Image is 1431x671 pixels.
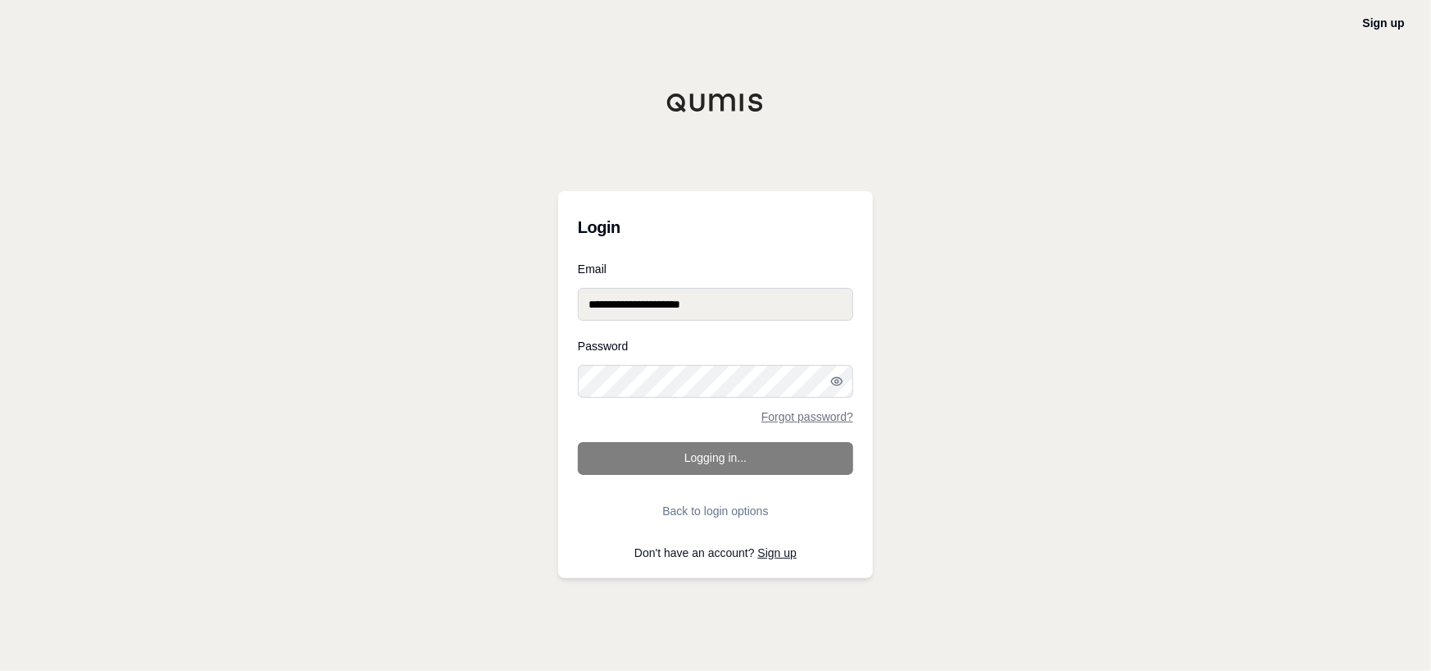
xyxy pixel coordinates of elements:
[578,340,853,352] label: Password
[578,495,853,527] button: Back to login options
[666,93,765,112] img: Qumis
[578,211,853,244] h3: Login
[578,263,853,275] label: Email
[758,546,797,559] a: Sign up
[1363,16,1405,30] a: Sign up
[578,547,853,559] p: Don't have an account?
[761,411,853,422] a: Forgot password?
